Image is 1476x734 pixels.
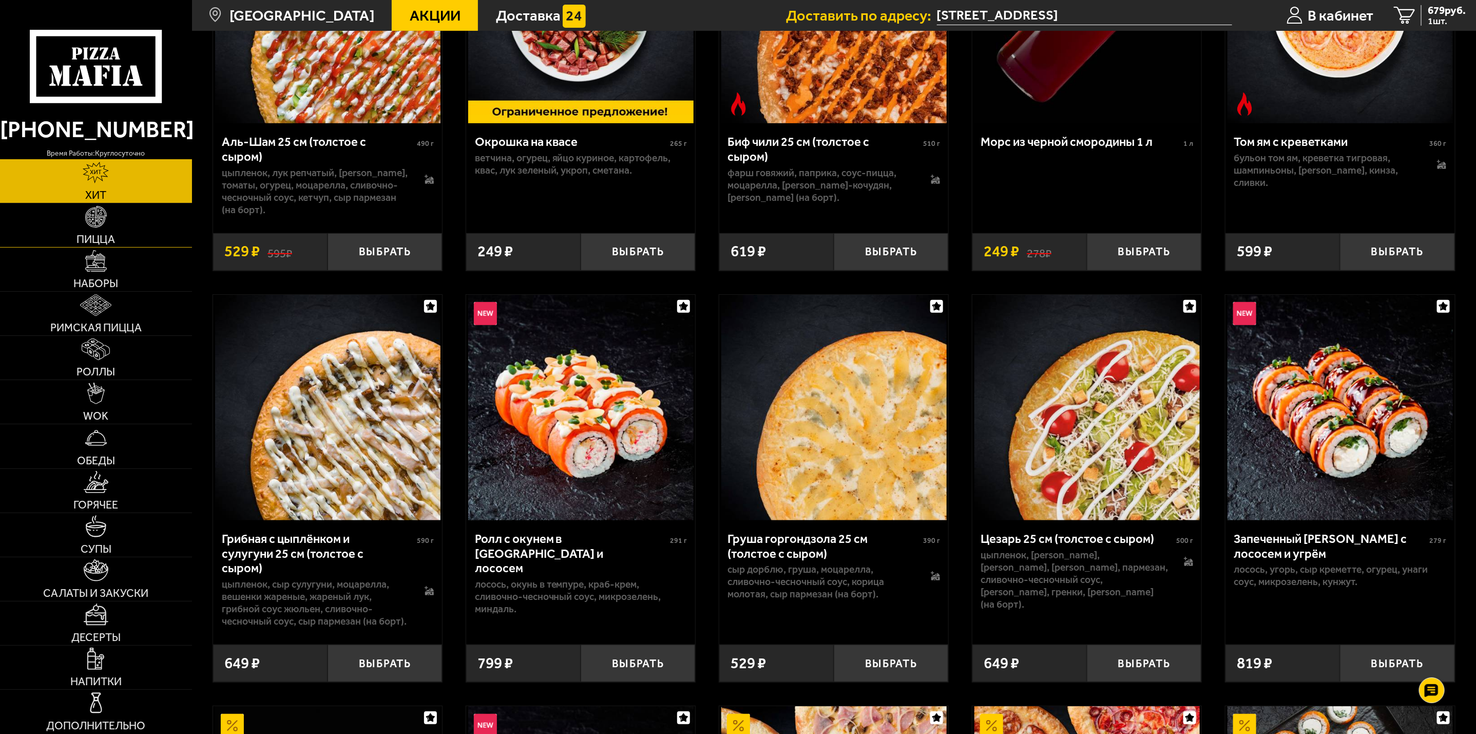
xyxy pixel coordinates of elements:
[224,656,260,671] span: 649 ₽
[76,366,115,377] span: Роллы
[71,632,121,643] span: Десерты
[719,295,948,520] a: Груша горгондзола 25 см (толстое с сыром)
[1225,295,1454,520] a: НовинкаЗапеченный ролл Гурмэ с лососем и угрём
[477,244,513,259] span: 249 ₽
[937,6,1232,25] span: Бухарестская улица, 23к1
[834,233,948,271] button: Выбрать
[1234,563,1446,588] p: лосось, угорь, Сыр креметте, огурец, унаги соус, микрозелень, кунжут.
[222,532,414,576] div: Грибная с цыплёнком и сулугуни 25 см (толстое с сыром)
[721,295,947,520] img: Груша горгондзола 25 см (толстое с сыром)
[981,532,1174,547] div: Цезарь 25 см (толстое с сыром)
[468,295,694,520] img: Ролл с окунем в темпуре и лососем
[410,8,461,23] span: Акции
[417,536,434,545] span: 590 г
[981,135,1181,149] div: Морс из черной смородины 1 л
[83,410,108,421] span: WOK
[1183,139,1193,148] span: 1 л
[787,8,937,23] span: Доставить по адресу:
[1340,233,1454,271] button: Выбрать
[215,295,440,520] img: Грибная с цыплёнком и сулугуни 25 см (толстое с сыром)
[267,244,292,259] s: 595 ₽
[1087,233,1201,271] button: Выбрать
[1237,656,1272,671] span: 819 ₽
[81,543,111,554] span: Супы
[474,302,497,325] img: Новинка
[50,322,142,333] span: Римская пицца
[728,135,921,164] div: Биф чили 25 см (толстое с сыром)
[563,5,586,28] img: 15daf4d41897b9f0e9f617042186c801.svg
[496,8,561,23] span: Доставка
[1429,536,1446,545] span: 279 г
[981,549,1168,611] p: цыпленок, [PERSON_NAME], [PERSON_NAME], [PERSON_NAME], пармезан, сливочно-чесночный соус, [PERSON...
[670,536,687,545] span: 291 г
[728,532,921,561] div: Груша горгондзола 25 см (толстое с сыром)
[1233,302,1256,325] img: Новинка
[222,135,414,164] div: Аль-Шам 25 см (толстое с сыром)
[727,92,750,116] img: Острое блюдо
[475,135,667,149] div: Окрошка на квасе
[475,578,687,615] p: лосось, окунь в темпуре, краб-крем, сливочно-чесночный соус, микрозелень, миндаль.
[1429,139,1446,148] span: 360 г
[984,656,1019,671] span: 649 ₽
[728,167,915,204] p: фарш говяжий, паприка, соус-пицца, моцарелла, [PERSON_NAME]-кочудян, [PERSON_NAME] (на борт).
[1027,244,1051,259] s: 278 ₽
[475,532,667,576] div: Ролл с окунем в [GEOGRAPHIC_DATA] и лососем
[70,676,122,687] span: Напитки
[43,588,148,598] span: Салаты и закуски
[222,578,409,628] p: цыпленок, сыр сулугуни, моцарелла, вешенки жареные, жареный лук, грибной соус Жюльен, сливочно-че...
[466,295,695,520] a: НовинкаРолл с окунем в темпуре и лососем
[475,152,687,177] p: ветчина, огурец, яйцо куриное, картофель, квас, лук зеленый, укроп, сметана.
[1087,645,1201,682] button: Выбрать
[731,656,766,671] span: 529 ₽
[229,8,374,23] span: [GEOGRAPHIC_DATA]
[1428,17,1466,26] span: 1 шт.
[73,278,118,289] span: Наборы
[581,233,695,271] button: Выбрать
[477,656,513,671] span: 799 ₽
[974,295,1200,520] img: Цезарь 25 см (толстое с сыром)
[1308,8,1373,23] span: В кабинет
[834,645,948,682] button: Выбрать
[328,645,442,682] button: Выбрать
[728,563,915,600] p: сыр дорблю, груша, моцарелла, сливочно-чесночный соус, корица молотая, сыр пармезан (на борт).
[328,233,442,271] button: Выбрать
[77,455,115,466] span: Обеды
[937,6,1232,25] input: Ваш адрес доставки
[972,295,1201,520] a: Цезарь 25 см (толстое с сыром)
[1228,295,1453,520] img: Запеченный ролл Гурмэ с лососем и угрём
[1428,5,1466,16] span: 679 руб.
[213,295,442,520] a: Грибная с цыплёнком и сулугуни 25 см (толстое с сыром)
[923,536,940,545] span: 390 г
[1233,92,1256,116] img: Острое блюдо
[731,244,766,259] span: 619 ₽
[76,234,115,244] span: Пицца
[73,499,118,510] span: Горячее
[670,139,687,148] span: 265 г
[1176,536,1193,545] span: 500 г
[85,190,106,200] span: Хит
[1237,244,1272,259] span: 599 ₽
[1234,532,1427,561] div: Запеченный [PERSON_NAME] с лососем и угрём
[923,139,940,148] span: 510 г
[222,167,409,216] p: цыпленок, лук репчатый, [PERSON_NAME], томаты, огурец, моцарелла, сливочно-чесночный соус, кетчуп...
[224,244,260,259] span: 529 ₽
[417,139,434,148] span: 490 г
[1234,135,1427,149] div: Том ям с креветками
[984,244,1019,259] span: 249 ₽
[1340,645,1454,682] button: Выбрать
[46,720,145,731] span: Дополнительно
[1234,152,1422,189] p: бульон том ям, креветка тигровая, шампиньоны, [PERSON_NAME], кинза, сливки.
[581,645,695,682] button: Выбрать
